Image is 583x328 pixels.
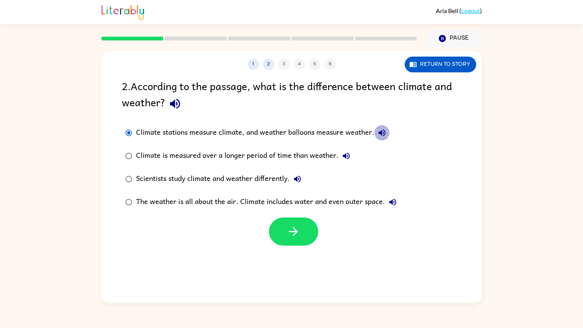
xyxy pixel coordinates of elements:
[136,194,400,210] div: The weather is all about the air. Climate includes water and even outer space.
[247,59,259,70] button: 1
[263,59,274,70] button: 2
[385,194,400,210] button: The weather is all about the air. Climate includes water and even outer space.
[405,57,476,72] button: Return to story
[136,171,305,187] div: Scientists study climate and weather differently.
[436,7,459,14] span: Aria Bell
[122,78,462,114] div: 2 . According to the passage, what is the difference between climate and weather?
[426,30,482,47] button: Pause
[339,148,354,164] button: Climate is measured over a longer period of time than weather.
[136,148,354,164] div: Climate is measured over a longer period of time than weather.
[101,3,144,20] img: Literably
[461,7,480,14] a: Logout
[290,171,305,187] button: Scientists study climate and weather differently.
[136,125,390,141] div: Climate stations measure climate, and weather balloons measure weather.
[374,125,390,141] button: Climate stations measure climate, and weather balloons measure weather.
[436,7,482,14] div: ( )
